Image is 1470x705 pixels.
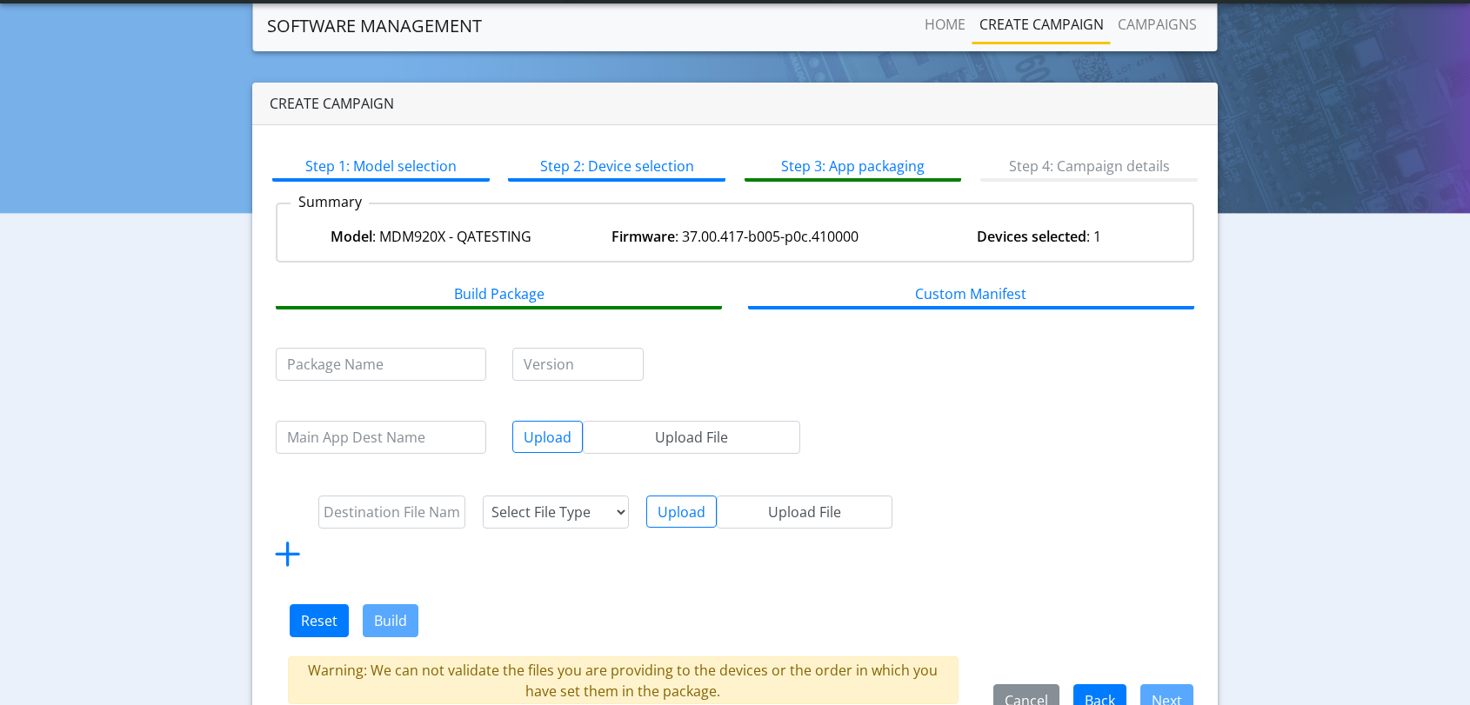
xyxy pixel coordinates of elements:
a: Campaigns [1111,7,1204,42]
div: : 37.00.417-b005-p0c.410000 [583,226,887,247]
button: Build [363,604,418,637]
a: Step 3: App packaging [745,149,962,182]
strong: Devices selected [977,227,1086,246]
a: Step 2: Device selection [508,149,725,182]
a: Step 1: Model selection [272,149,490,182]
strong: Model [331,227,372,246]
input: Main App Dest Name [276,421,485,454]
div: Create campaign [252,83,1218,125]
label: Upload File [583,421,800,454]
button: Upload [512,421,583,453]
div: : MDM920X - QATESTING [278,226,583,247]
label: Upload File [717,495,892,529]
a: Home [918,7,972,42]
a: Custom Manifest [748,276,1194,309]
button: Reset [290,604,349,637]
div: Warning: We can not validate the files you are providing to the devices or the order in which you... [288,656,959,704]
strong: Firmware [611,227,675,246]
div: : 1 [887,226,1192,247]
input: Version [512,348,644,381]
a: Create campaign [972,7,1111,42]
input: Package Name [276,348,485,381]
p: Summary [291,191,369,212]
a: Software management [267,9,482,43]
input: Destination File Name [318,495,465,529]
a: Build Package [276,276,722,309]
button: Upload [646,495,717,528]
